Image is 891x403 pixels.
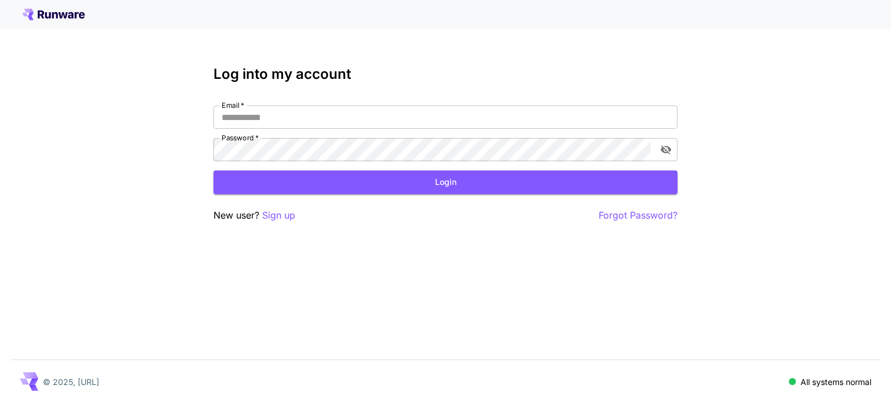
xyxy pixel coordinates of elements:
[599,208,678,223] button: Forgot Password?
[655,139,676,160] button: toggle password visibility
[262,208,295,223] button: Sign up
[213,208,295,223] p: New user?
[222,100,244,110] label: Email
[213,170,678,194] button: Login
[222,133,259,143] label: Password
[213,66,678,82] h3: Log into my account
[801,376,871,388] p: All systems normal
[43,376,99,388] p: © 2025, [URL]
